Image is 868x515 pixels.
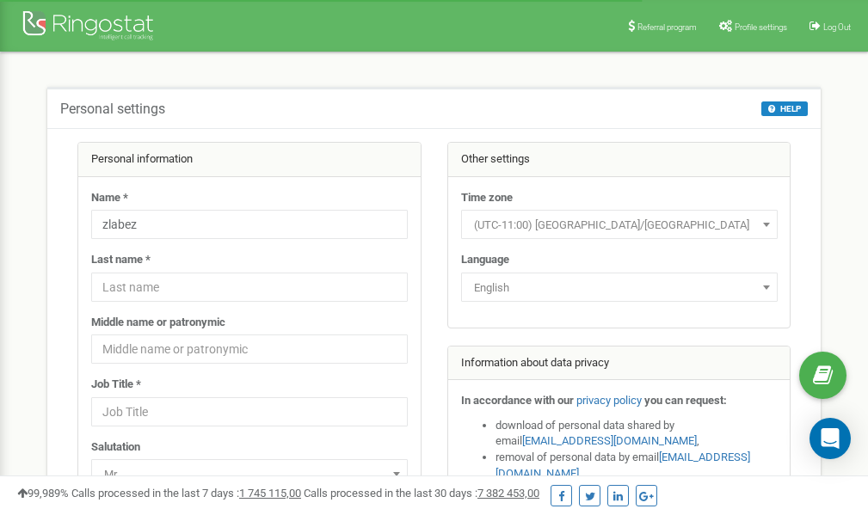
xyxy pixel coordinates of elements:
strong: you can request: [644,394,727,407]
u: 1 745 115,00 [239,487,301,500]
input: Last name [91,273,408,302]
span: 99,989% [17,487,69,500]
label: Name * [91,190,128,206]
span: Calls processed in the last 30 days : [304,487,539,500]
li: removal of personal data by email , [496,450,778,481]
div: Information about data privacy [448,346,791,381]
label: Time zone [461,190,513,206]
span: (UTC-11:00) Pacific/Midway [467,213,772,237]
span: English [467,276,772,300]
h5: Personal settings [60,101,165,117]
span: Mr. [91,459,408,488]
span: Log Out [823,22,851,32]
div: Other settings [448,143,791,177]
span: Profile settings [735,22,787,32]
span: Mr. [97,463,402,487]
span: (UTC-11:00) Pacific/Midway [461,210,778,239]
a: privacy policy [576,394,642,407]
input: Job Title [91,397,408,426]
span: English [461,273,778,302]
label: Salutation [91,439,140,456]
input: Middle name or patronymic [91,334,408,364]
span: Referral program [637,22,697,32]
span: Calls processed in the last 7 days : [71,487,301,500]
label: Language [461,252,509,268]
li: download of personal data shared by email , [496,418,778,450]
div: Personal information [78,143,421,177]
strong: In accordance with our [461,394,574,407]
button: HELP [761,101,808,116]
div: Open Intercom Messenger [810,418,851,459]
label: Last name * [91,252,151,268]
a: [EMAIL_ADDRESS][DOMAIN_NAME] [522,434,697,447]
label: Job Title * [91,377,141,393]
u: 7 382 453,00 [477,487,539,500]
input: Name [91,210,408,239]
label: Middle name or patronymic [91,315,225,331]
